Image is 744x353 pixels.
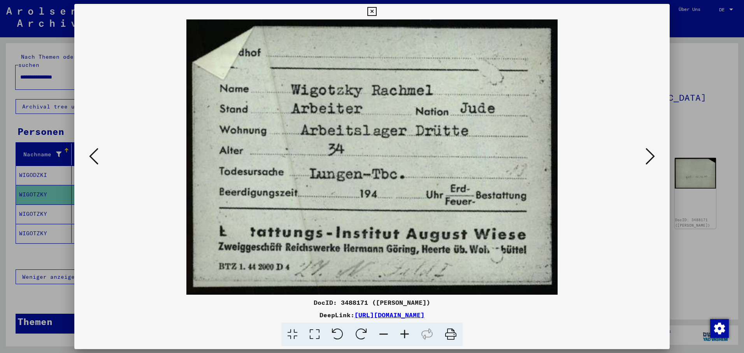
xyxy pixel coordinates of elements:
[74,310,670,320] div: DeepLink:
[101,19,643,295] img: 001.jpg
[354,311,425,319] a: [URL][DOMAIN_NAME]
[710,319,728,337] div: Zustimmung ändern
[74,298,670,307] div: DocID: 3488171 ([PERSON_NAME])
[710,319,729,338] img: Zustimmung ändern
